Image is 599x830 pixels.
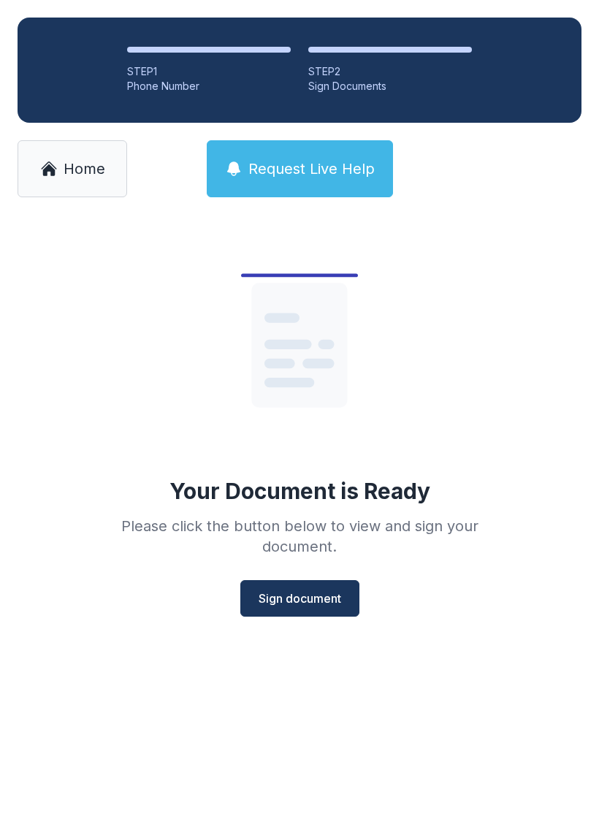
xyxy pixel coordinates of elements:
span: Sign document [259,590,341,607]
div: STEP 1 [127,64,291,79]
div: Please click the button below to view and sign your document. [89,516,510,557]
span: Home [64,159,105,179]
div: Phone Number [127,79,291,94]
div: Your Document is Ready [169,478,430,504]
div: STEP 2 [308,64,472,79]
div: Sign Documents [308,79,472,94]
span: Request Live Help [248,159,375,179]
